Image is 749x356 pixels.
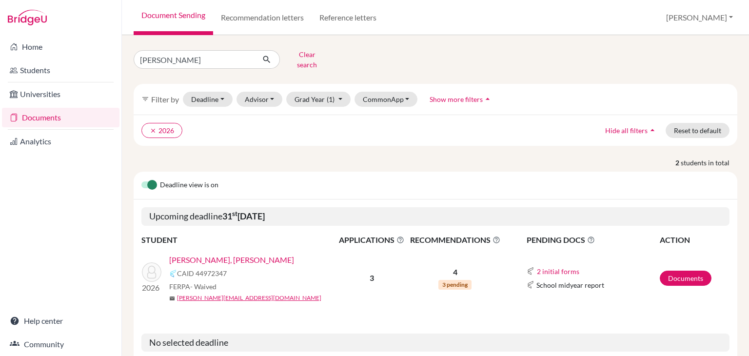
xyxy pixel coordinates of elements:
img: Common App logo [169,270,177,277]
span: Filter by [151,95,179,104]
h5: Upcoming deadline [141,207,729,226]
button: Clear search [280,47,334,72]
a: Home [2,37,119,57]
span: FERPA [169,281,217,292]
img: Bridge-U [8,10,47,25]
button: [PERSON_NAME] [662,8,737,27]
img: Common App logo [527,267,534,275]
span: School midyear report [536,280,604,290]
button: Deadline [183,92,233,107]
a: [PERSON_NAME], [PERSON_NAME] [169,254,294,266]
span: Show more filters [430,95,483,103]
span: Hide all filters [605,126,648,135]
a: Community [2,335,119,354]
i: clear [150,127,157,134]
span: Deadline view is on [160,179,218,191]
p: 4 [407,266,503,278]
img: Common App logo [527,281,534,289]
sup: st [232,210,237,218]
button: Grad Year(1) [286,92,351,107]
span: RECOMMENDATIONS [407,234,503,246]
button: CommonApp [355,92,418,107]
i: filter_list [141,95,149,103]
th: STUDENT [141,234,336,246]
th: ACTION [659,234,729,246]
button: 2 initial forms [536,266,580,277]
a: Documents [660,271,711,286]
b: 31 [DATE] [222,211,265,221]
span: CAID 44972347 [177,268,227,278]
span: 3 pending [438,280,472,290]
span: students in total [681,158,737,168]
input: Find student by name... [134,50,255,69]
a: Help center [2,311,119,331]
button: Reset to default [666,123,729,138]
i: arrow_drop_up [648,125,657,135]
span: mail [169,296,175,301]
span: APPLICATIONS [337,234,406,246]
a: [PERSON_NAME][EMAIL_ADDRESS][DOMAIN_NAME] [177,294,321,302]
span: PENDING DOCS [527,234,659,246]
button: Hide all filtersarrow_drop_up [597,123,666,138]
img: Laura, Bonilla Martinez [142,262,161,282]
strong: 2 [675,158,681,168]
b: 3 [370,273,374,282]
button: Advisor [237,92,283,107]
h5: No selected deadline [141,334,729,352]
i: arrow_drop_up [483,94,493,104]
a: Universities [2,84,119,104]
span: (1) [327,95,335,103]
a: Analytics [2,132,119,151]
a: Documents [2,108,119,127]
p: 2026 [142,282,161,294]
button: clear2026 [141,123,182,138]
span: - Waived [190,282,217,291]
a: Students [2,60,119,80]
button: Show more filtersarrow_drop_up [421,92,501,107]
